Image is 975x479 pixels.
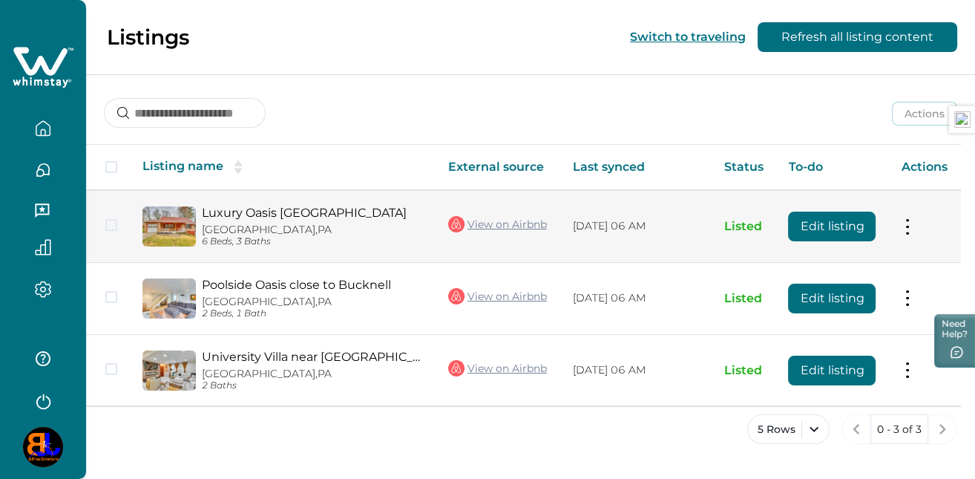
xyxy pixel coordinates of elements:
[877,423,922,437] p: 0 - 3 of 3
[724,291,765,306] p: Listed
[788,212,876,241] button: Edit listing
[712,145,777,190] th: Status
[448,359,547,378] a: View on Airbnb
[202,296,424,308] p: [GEOGRAPHIC_DATA], PA
[573,219,700,234] p: [DATE] 06 AM
[202,206,424,220] a: Luxury Oasis [GEOGRAPHIC_DATA]
[142,278,196,319] img: propertyImage_Poolside Oasis close to Bucknell
[630,30,746,44] button: Switch to traveling
[758,22,957,52] button: Refresh all listing content
[131,145,436,190] th: Listing name
[202,380,424,391] p: 2 Baths
[202,350,424,364] a: University Villa near [GEOGRAPHIC_DATA] with Pool
[573,363,700,378] p: [DATE] 06 AM
[448,215,547,234] a: View on Airbnb
[724,219,765,234] p: Listed
[202,368,424,380] p: [GEOGRAPHIC_DATA], PA
[142,351,196,391] img: propertyImage_University Villa near Bucknell with Pool
[890,145,961,190] th: Actions
[436,145,561,190] th: External source
[107,25,189,50] p: Listings
[573,291,700,306] p: [DATE] 06 AM
[202,224,424,236] p: [GEOGRAPHIC_DATA], PA
[892,102,957,126] button: Actions
[776,145,890,190] th: To-do
[202,278,424,292] a: Poolside Oasis close to Bucknell
[142,206,196,247] img: propertyImage_Luxury Oasis Villa Near BuckNell
[448,287,547,306] a: View on Airbnb
[23,427,63,467] img: Whimstay Host
[928,414,957,444] button: next page
[724,363,765,378] p: Listed
[202,236,424,247] p: 6 Beds, 3 Baths
[223,160,253,175] button: sorting
[870,414,928,444] button: 0 - 3 of 3
[788,356,876,385] button: Edit listing
[202,308,424,319] p: 2 Beds, 1 Bath
[561,145,712,190] th: Last synced
[788,284,876,313] button: Edit listing
[747,414,830,444] button: 5 Rows
[841,414,871,444] button: previous page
